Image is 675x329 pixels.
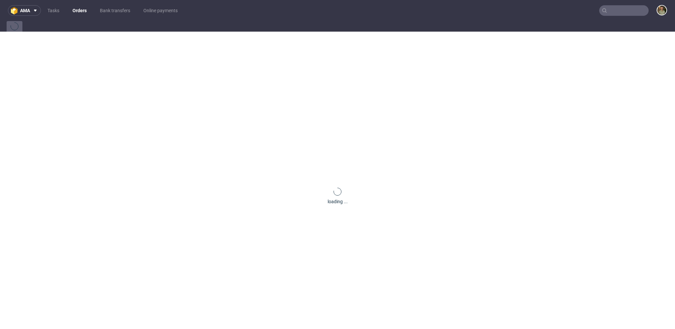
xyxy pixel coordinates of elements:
a: Orders [69,5,91,16]
a: Bank transfers [96,5,134,16]
span: ama [20,8,30,13]
a: Tasks [44,5,63,16]
img: logo [11,7,20,14]
img: Pablo Michaello [657,6,666,15]
div: loading ... [328,198,348,205]
a: Online payments [139,5,182,16]
button: ama [8,5,41,16]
